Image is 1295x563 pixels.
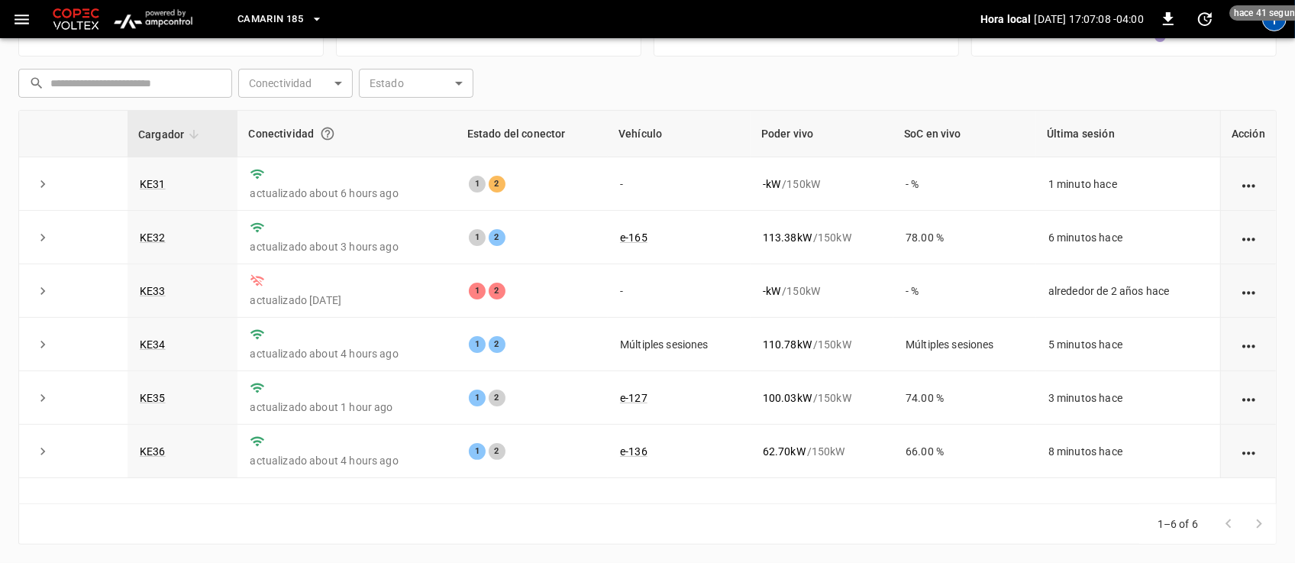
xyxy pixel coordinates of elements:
[608,111,751,157] th: Vehículo
[231,5,329,34] button: Camarin 185
[751,111,893,157] th: Poder vivo
[248,120,445,147] div: Conectividad
[250,239,444,254] p: actualizado about 3 hours ago
[763,390,812,406] p: 100.03 kW
[1239,176,1258,192] div: action cell options
[763,337,812,352] p: 110.78 kW
[140,445,166,458] a: KE36
[140,178,166,190] a: KE31
[250,453,444,468] p: actualizado about 4 hours ago
[31,173,54,196] button: expand row
[457,111,608,157] th: Estado del conector
[31,387,54,409] button: expand row
[763,176,780,192] p: - kW
[140,285,166,297] a: KE33
[1036,157,1220,211] td: 1 minuto hace
[608,264,751,318] td: -
[620,445,647,458] a: e-136
[250,400,444,415] p: actualizado about 1 hour ago
[250,346,444,361] p: actualizado about 4 hours ago
[250,293,444,308] p: actualizado [DATE]
[893,111,1036,157] th: SoC en vivo
[469,283,486,299] div: 1
[31,226,54,249] button: expand row
[1036,425,1220,478] td: 8 minutos hace
[469,390,486,406] div: 1
[108,5,198,34] img: ampcontrol.io logo
[31,333,54,356] button: expand row
[763,337,881,352] div: / 150 kW
[50,5,102,34] img: Customer Logo
[1036,264,1220,318] td: alrededor de 2 años hace
[1036,371,1220,425] td: 3 minutos hace
[893,264,1036,318] td: - %
[763,283,881,299] div: / 150 kW
[980,11,1032,27] p: Hora local
[1239,444,1258,459] div: action cell options
[763,176,881,192] div: / 150 kW
[31,440,54,463] button: expand row
[1239,283,1258,299] div: action cell options
[1036,318,1220,371] td: 5 minutos hace
[469,229,486,246] div: 1
[893,211,1036,264] td: 78.00 %
[763,230,812,245] p: 113.38 kW
[469,336,486,353] div: 1
[763,283,780,299] p: - kW
[250,186,444,201] p: actualizado about 6 hours ago
[1239,337,1258,352] div: action cell options
[893,318,1036,371] td: Múltiples sesiones
[763,390,881,406] div: / 150 kW
[1158,516,1198,532] p: 1–6 of 6
[469,176,486,193] div: 1
[893,157,1036,211] td: - %
[469,443,486,460] div: 1
[489,336,505,353] div: 2
[489,443,505,460] div: 2
[1193,7,1217,31] button: set refresh interval
[314,120,341,147] button: Conexión entre el cargador y nuestro software.
[489,229,505,246] div: 2
[893,371,1036,425] td: 74.00 %
[620,231,647,244] a: e-165
[140,231,166,244] a: KE32
[31,280,54,303] button: expand row
[763,230,881,245] div: / 150 kW
[140,338,166,351] a: KE34
[1239,230,1258,245] div: action cell options
[1220,111,1276,157] th: Acción
[138,125,204,144] span: Cargador
[608,157,751,211] td: -
[1035,11,1144,27] p: [DATE] 17:07:08 -04:00
[489,176,505,193] div: 2
[140,392,166,404] a: KE35
[489,390,505,406] div: 2
[1036,111,1220,157] th: Última sesión
[763,444,806,459] p: 62.70 kW
[1239,390,1258,406] div: action cell options
[620,392,647,404] a: e-127
[489,283,505,299] div: 2
[237,11,303,28] span: Camarin 185
[608,318,751,371] td: Múltiples sesiones
[893,425,1036,478] td: 66.00 %
[763,444,881,459] div: / 150 kW
[1036,211,1220,264] td: 6 minutos hace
